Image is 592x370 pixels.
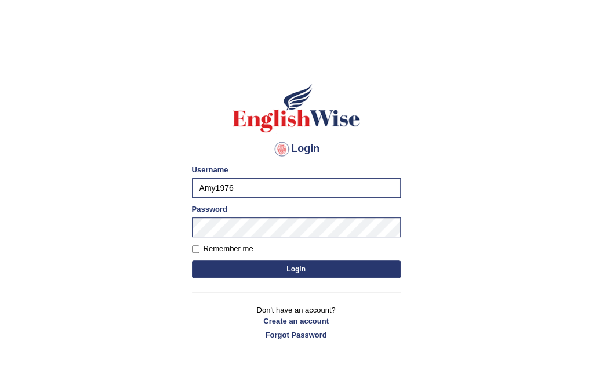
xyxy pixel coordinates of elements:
label: Password [192,204,227,215]
a: Create an account [192,315,401,327]
input: Remember me [192,245,199,253]
button: Login [192,260,401,278]
p: Don't have an account? [192,304,401,340]
a: Forgot Password [192,329,401,340]
label: Username [192,164,228,175]
label: Remember me [192,243,253,255]
h4: Login [192,140,401,158]
img: Logo of English Wise sign in for intelligent practice with AI [230,82,362,134]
